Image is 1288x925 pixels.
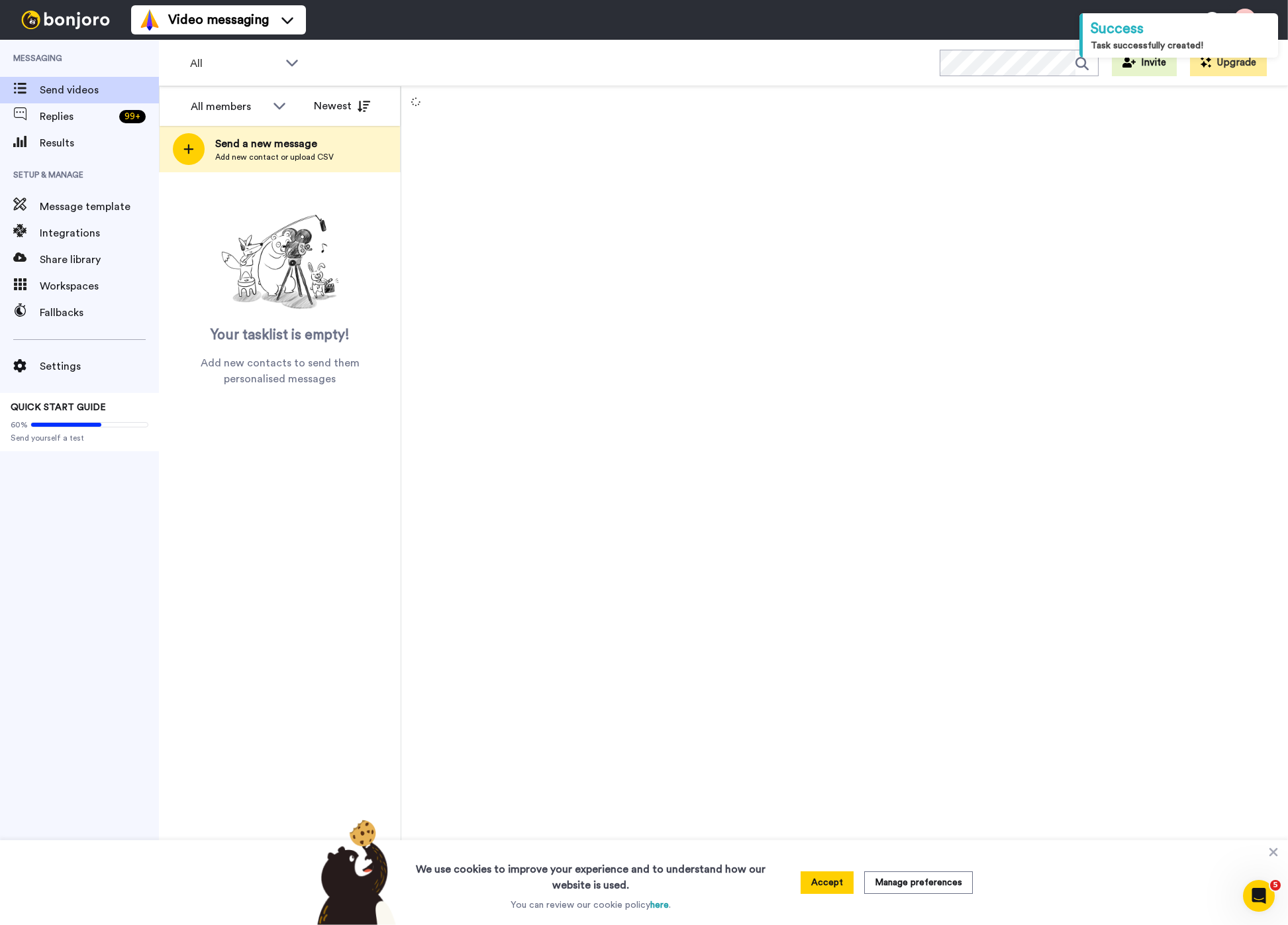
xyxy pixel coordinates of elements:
[650,900,669,910] a: here
[40,278,159,294] span: Workspaces
[511,898,671,912] p: You can review our cookie policy .
[40,225,159,241] span: Integrations
[40,252,159,268] span: Share library
[1112,50,1177,76] button: Invite
[40,109,114,125] span: Replies
[11,403,106,412] span: QUICK START GUIDE
[1091,39,1270,52] div: Task successfully created!
[139,9,160,30] img: vm-color.svg
[211,325,350,345] span: Your tasklist is empty!
[1091,19,1270,39] div: Success
[40,135,159,151] span: Results
[215,152,334,162] span: Add new contact or upload CSV
[40,358,159,374] span: Settings
[40,82,159,98] span: Send videos
[1190,50,1267,76] button: Upgrade
[168,11,269,29] span: Video messaging
[119,110,146,123] div: 99 +
[40,199,159,215] span: Message template
[11,419,28,430] span: 60%
[403,853,779,893] h3: We use cookies to improve your experience and to understand how our website is used.
[304,93,380,119] button: Newest
[305,819,403,925] img: bear-with-cookie.png
[190,56,279,72] span: All
[191,99,266,115] div: All members
[214,209,346,315] img: ready-set-action.png
[1243,880,1275,912] iframe: Intercom live chat
[801,871,854,894] button: Accept
[16,11,115,29] img: bj-logo-header-white.svg
[179,355,381,387] span: Add new contacts to send them personalised messages
[1270,880,1281,891] span: 5
[864,871,973,894] button: Manage preferences
[215,136,334,152] span: Send a new message
[11,433,148,443] span: Send yourself a test
[40,305,159,321] span: Fallbacks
